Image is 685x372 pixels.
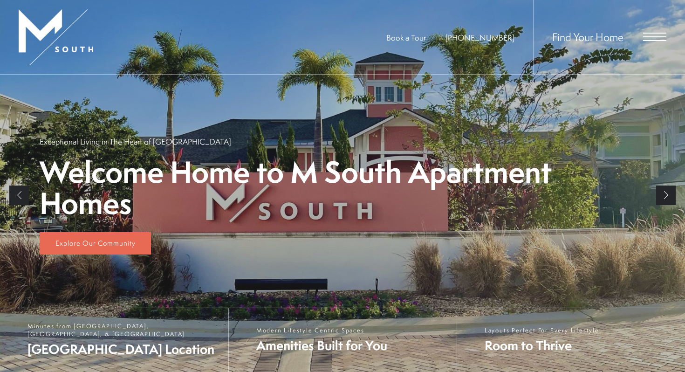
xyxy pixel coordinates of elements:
[27,322,219,338] span: Minutes from [GEOGRAPHIC_DATA], [GEOGRAPHIC_DATA], & [GEOGRAPHIC_DATA]
[485,326,599,334] span: Layouts Perfect For Every Lifestyle
[19,9,93,65] img: MSouth
[256,326,387,334] span: Modern Lifestyle Centric Spaces
[485,337,599,354] span: Room to Thrive
[457,308,685,372] a: Layouts Perfect For Every Lifestyle
[40,136,231,147] p: Exceptional Living in The Heart of [GEOGRAPHIC_DATA]
[40,232,151,255] a: Explore Our Community
[445,32,514,43] a: Call Us at 813-570-8014
[445,32,514,43] span: [PHONE_NUMBER]
[552,29,623,44] a: Find Your Home
[656,186,676,205] a: Next
[228,308,457,372] a: Modern Lifestyle Centric Spaces
[55,238,136,248] span: Explore Our Community
[643,33,666,41] button: Open Menu
[40,156,645,220] p: Welcome Home to M South Apartment Homes
[27,340,219,358] span: [GEOGRAPHIC_DATA] Location
[386,32,426,43] a: Book a Tour
[256,337,387,354] span: Amenities Built for You
[9,186,29,205] a: Previous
